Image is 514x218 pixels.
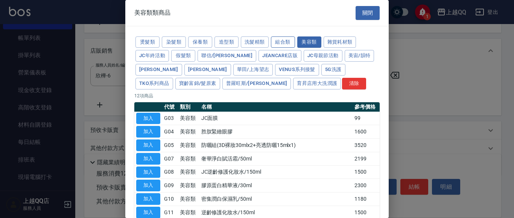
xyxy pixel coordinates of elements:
button: 加入 [136,193,160,205]
button: 華田/上海望志 [233,64,273,76]
button: 雜貨耗材類 [324,36,356,48]
th: 名稱 [199,102,353,112]
button: 加入 [136,139,160,151]
td: JC逆齡修護化妝水/150ml [199,165,353,179]
button: 寶齡富錦/髮原素 [175,78,220,89]
td: 美容類 [178,112,199,125]
th: 類別 [178,102,199,112]
td: 美容類 [178,192,199,206]
td: JC面膜 [199,112,353,125]
p: 12 項商品 [134,92,380,99]
td: 美容類 [178,152,199,165]
td: 1500 [353,165,380,179]
button: 普羅旺斯/[PERSON_NAME] [222,78,291,89]
td: G09 [162,179,178,192]
button: 燙髮類 [135,36,160,48]
td: 美容類 [178,165,199,179]
button: 染髮類 [162,36,186,48]
td: 美容類 [178,125,199,139]
button: 清除 [342,78,366,89]
button: 加入 [136,113,160,124]
button: [PERSON_NAME] [135,64,182,76]
button: 美宙/韻特 [345,50,374,62]
button: 洗髮精類 [241,36,269,48]
button: JC母親節活動 [304,50,342,62]
td: G04 [162,125,178,139]
span: 美容類類商品 [134,9,170,17]
td: 防曬組(3D裸妝30mlx2+亮透防曬15mlx1) [199,139,353,152]
button: [PERSON_NAME] [184,64,231,76]
button: JeanCare店販 [259,50,301,62]
td: 胜肽緊緻眼膠 [199,125,353,139]
button: 加入 [136,126,160,138]
button: 造型類 [214,36,239,48]
td: 3520 [353,139,380,152]
td: G08 [162,165,178,179]
td: 美容類 [178,179,199,192]
button: 保養類 [188,36,212,48]
button: 加入 [136,167,160,178]
td: 1600 [353,125,380,139]
td: 1180 [353,192,380,206]
td: 奢華淨白賦活霜/50ml [199,152,353,165]
button: 加入 [136,153,160,165]
td: 膠原蛋白精華液/30ml [199,179,353,192]
button: JC年終活動 [135,50,169,62]
button: 聯信/[PERSON_NAME] [198,50,256,62]
button: 加入 [136,180,160,191]
td: G03 [162,112,178,125]
th: 參考價格 [353,102,380,112]
button: 育昇店用大洗潤護 [293,78,341,89]
td: 2300 [353,179,380,192]
td: 密集潤白保濕乳/50ml [199,192,353,206]
td: G07 [162,152,178,165]
th: 代號 [162,102,178,112]
button: 美容類 [297,36,321,48]
td: G05 [162,139,178,152]
button: TKO系列商品 [135,78,173,89]
td: G10 [162,192,178,206]
button: 5G洗護 [321,64,345,76]
td: 美容類 [178,139,199,152]
td: 99 [353,112,380,125]
button: 假髮類 [171,50,195,62]
button: 關閉 [356,6,380,20]
td: 2199 [353,152,380,165]
button: 組合類 [271,36,295,48]
button: Venus系列接髮 [275,64,319,76]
